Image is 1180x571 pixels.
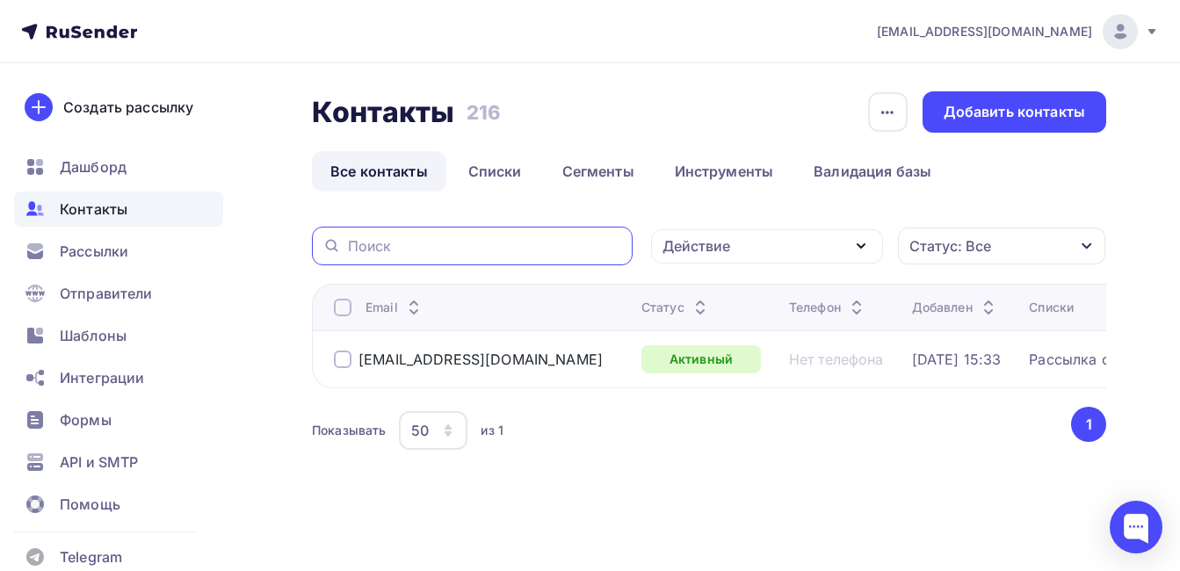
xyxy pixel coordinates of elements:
button: 50 [398,410,468,451]
div: 50 [411,420,429,441]
span: Рассылки [60,241,128,262]
a: [EMAIL_ADDRESS][DOMAIN_NAME] [358,351,603,368]
a: [EMAIL_ADDRESS][DOMAIN_NAME] [877,14,1159,49]
span: Отправители [60,283,153,304]
a: Дашборд [14,149,223,184]
ul: Pagination [1068,407,1107,442]
span: Telegram [60,546,122,567]
button: Go to page 1 [1071,407,1106,442]
a: Формы [14,402,223,437]
a: Нет телефона [789,351,884,368]
button: Действие [651,229,883,264]
span: API и SMTP [60,452,138,473]
div: Списки [1029,299,1074,316]
span: Шаблоны [60,325,127,346]
h2: Контакты [312,95,454,130]
div: Статус: Все [909,235,991,257]
h3: 216 [467,100,501,125]
a: Шаблоны [14,318,223,353]
div: Email [366,299,424,316]
a: Инструменты [656,151,793,192]
div: Статус [641,299,711,316]
a: Рассылки [14,234,223,269]
span: Помощь [60,494,120,515]
div: Телефон [789,299,867,316]
span: Дашборд [60,156,127,177]
div: из 1 [481,422,503,439]
button: Статус: Все [897,227,1106,265]
div: Создать рассылку [63,97,193,118]
div: Действие [662,235,730,257]
a: Рассылка от 22.08 [1029,351,1161,368]
a: Списки [450,151,540,192]
span: Интеграции [60,367,144,388]
div: Добавить контакты [944,102,1085,122]
span: [EMAIL_ADDRESS][DOMAIN_NAME] [877,23,1092,40]
a: Все контакты [312,151,446,192]
div: Добавлен [912,299,999,316]
a: Сегменты [544,151,653,192]
span: Контакты [60,199,127,220]
a: Контакты [14,192,223,227]
a: Активный [641,345,761,373]
span: Формы [60,409,112,430]
a: [DATE] 15:33 [912,351,1002,368]
div: Показывать [312,422,386,439]
input: Поиск [348,236,622,256]
a: Отправители [14,276,223,311]
a: Валидация базы [795,151,950,192]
